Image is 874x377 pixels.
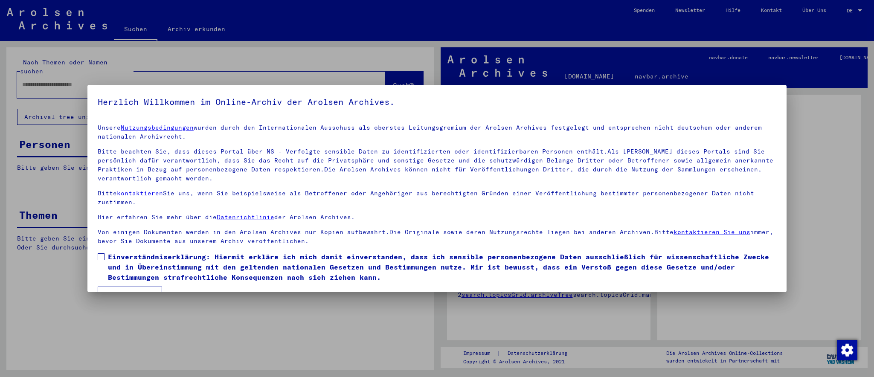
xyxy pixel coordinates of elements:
h5: Herzlich Willkommen im Online-Archiv der Arolsen Archives. [98,95,776,109]
a: Nutzungsbedingungen [121,124,194,131]
a: Datenrichtlinie [217,213,274,221]
p: Von einigen Dokumenten werden in den Arolsen Archives nur Kopien aufbewahrt.Die Originale sowie d... [98,228,776,246]
a: kontaktieren [117,189,163,197]
p: Bitte Sie uns, wenn Sie beispielsweise als Betroffener oder Angehöriger aus berechtigten Gründen ... [98,189,776,207]
a: kontaktieren Sie uns [674,228,750,236]
p: Hier erfahren Sie mehr über die der Arolsen Archives. [98,213,776,222]
span: Einverständniserklärung: Hiermit erkläre ich mich damit einverstanden, dass ich sensible personen... [108,252,776,282]
img: Zustimmung ändern [837,340,857,360]
p: Unsere wurden durch den Internationalen Ausschuss als oberstes Leitungsgremium der Arolsen Archiv... [98,123,776,141]
p: Bitte beachten Sie, dass dieses Portal über NS - Verfolgte sensible Daten zu identifizierten oder... [98,147,776,183]
div: Zustimmung ändern [836,339,857,360]
button: Ich stimme zu [98,287,162,303]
